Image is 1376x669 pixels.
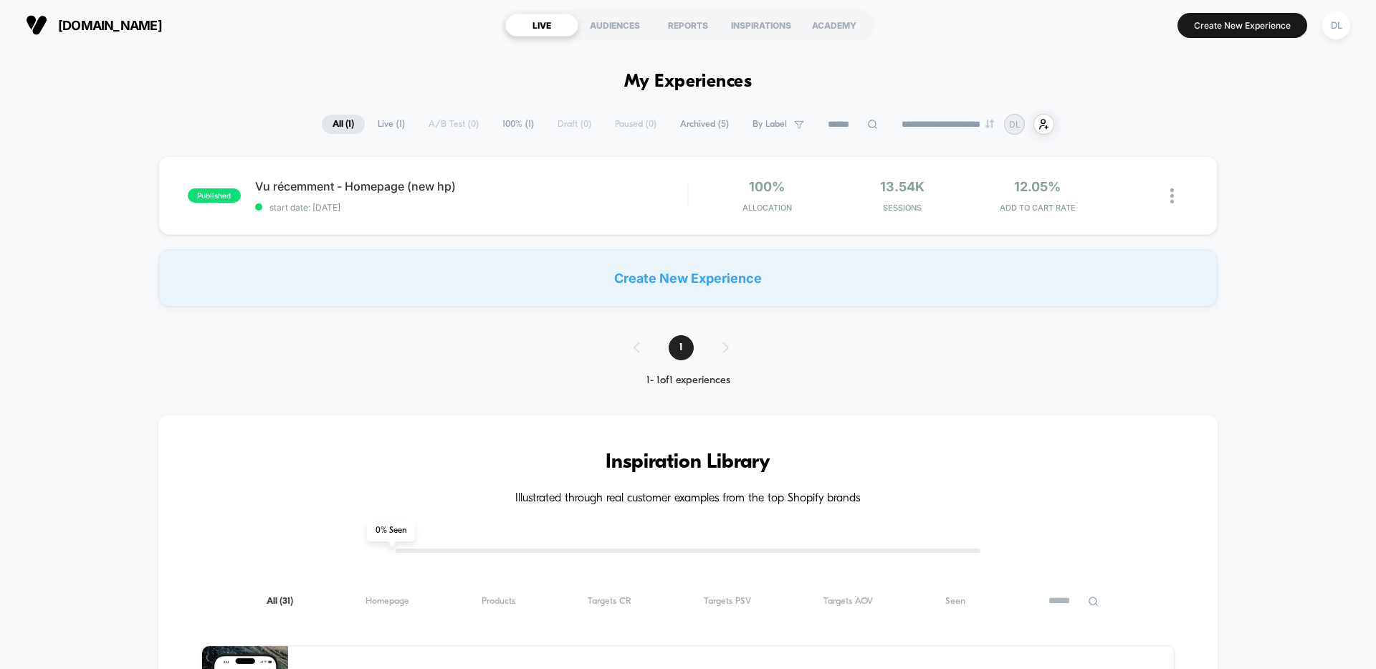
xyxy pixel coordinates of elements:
[945,596,965,607] span: Seen
[367,115,416,134] span: Live ( 1 )
[704,596,751,607] span: Targets PSV
[279,597,293,606] span: ( 31 )
[365,596,409,607] span: Homepage
[1170,188,1174,203] img: close
[651,14,725,37] div: REPORTS
[1014,179,1061,194] span: 12.05%
[588,596,631,607] span: Targets CR
[798,14,871,37] div: ACADEMY
[752,119,787,130] span: By Label
[1177,13,1307,38] button: Create New Experience
[322,115,365,134] span: All ( 1 )
[482,596,515,607] span: Products
[742,203,792,213] span: Allocation
[201,492,1175,506] h4: Illustrated through real customer examples from the top Shopify brands
[26,14,47,36] img: Visually logo
[880,179,924,194] span: 13.54k
[669,115,740,134] span: Archived ( 5 )
[619,375,758,387] div: 1 - 1 of 1 experiences
[725,14,798,37] div: INSPIRATIONS
[492,115,545,134] span: 100% ( 1 )
[267,596,293,607] span: All
[158,249,1218,307] div: Create New Experience
[255,179,687,193] span: Vu récemment - Homepage (new hp)
[973,203,1102,213] span: ADD TO CART RATE
[1318,11,1354,40] button: DL
[624,72,752,92] h1: My Experiences
[823,596,873,607] span: Targets AOV
[201,451,1175,474] h3: Inspiration Library
[1009,119,1021,130] p: DL
[188,188,241,203] span: published
[505,14,578,37] div: LIVE
[838,203,967,213] span: Sessions
[367,520,415,542] span: 0 % Seen
[58,18,162,33] span: [DOMAIN_NAME]
[255,202,687,213] span: start date: [DATE]
[749,179,785,194] span: 100%
[21,14,166,37] button: [DOMAIN_NAME]
[985,120,994,128] img: end
[669,335,694,360] span: 1
[1322,11,1350,39] div: DL
[578,14,651,37] div: AUDIENCES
